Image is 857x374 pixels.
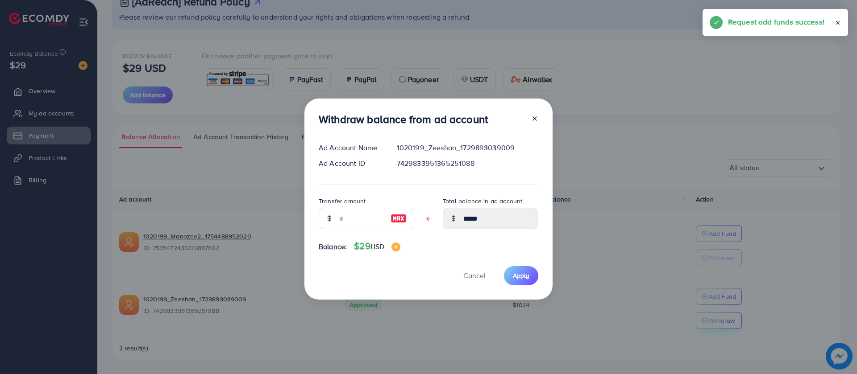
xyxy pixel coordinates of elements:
[463,271,486,280] span: Cancel
[319,113,488,126] h3: Withdraw balance from ad account
[312,143,390,153] div: Ad Account Name
[390,158,545,169] div: 7429833951365251088
[452,266,497,285] button: Cancel
[443,197,522,205] label: Total balance in ad account
[370,242,384,251] span: USD
[354,241,400,252] h4: $29
[319,197,366,205] label: Transfer amount
[319,242,347,252] span: Balance:
[390,143,545,153] div: 1020199_Zeeshan_1729893039009
[312,158,390,169] div: Ad Account ID
[513,271,529,280] span: Apply
[728,16,824,28] h5: Request add funds success!
[391,242,400,251] img: image
[504,266,538,285] button: Apply
[391,213,407,224] img: image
